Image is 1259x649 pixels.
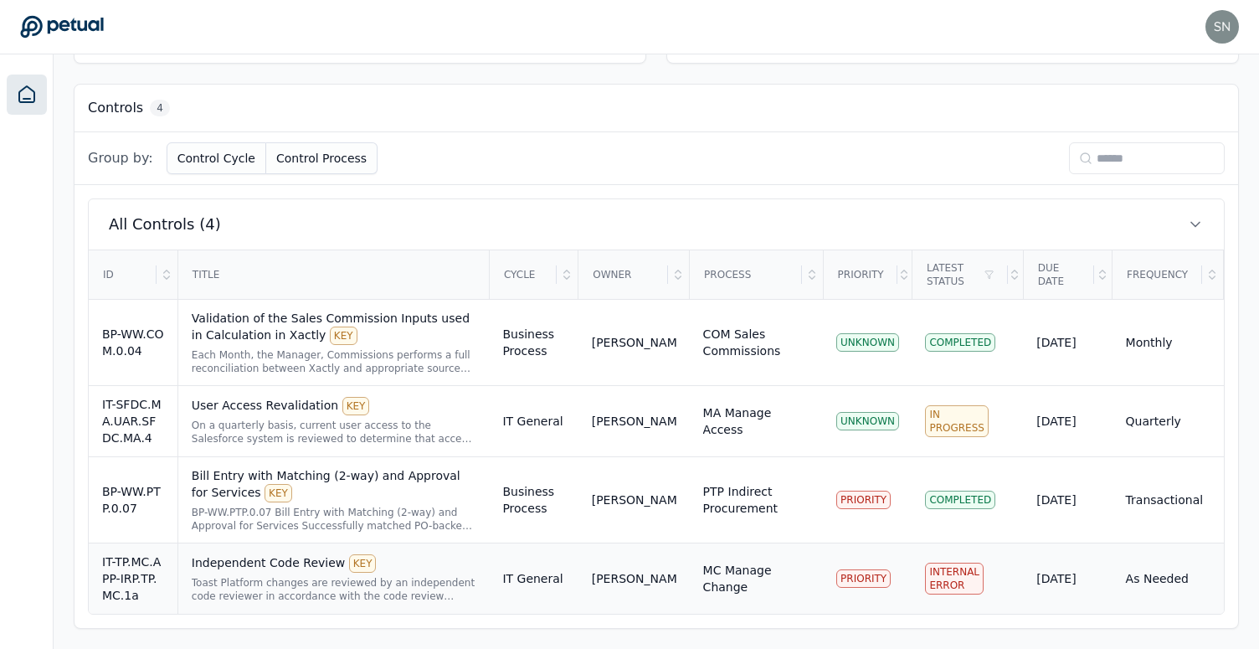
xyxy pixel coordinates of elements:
[703,562,809,595] div: MC Manage Change
[489,300,578,386] td: Business Process
[1036,570,1098,587] div: [DATE]
[489,543,578,615] td: IT General
[266,142,378,174] button: Control Process
[88,148,153,168] span: Group by:
[913,251,1008,298] div: Latest Status
[1036,413,1098,430] div: [DATE]
[925,563,984,595] div: Internal Error
[579,251,668,298] div: Owner
[1113,543,1224,615] td: As Needed
[330,327,357,345] div: KEY
[925,333,995,352] div: Completed
[102,326,164,359] div: BP-WW.COM.0.04
[703,404,809,438] div: MA Manage Access
[1113,457,1224,543] td: Transactional
[836,491,891,509] div: PRIORITY
[7,75,47,115] a: Dashboard
[1025,251,1094,298] div: Due Date
[192,310,476,345] div: Validation of the Sales Commission Inputs used in Calculation in Xactly
[192,397,476,415] div: User Access Revalidation
[1113,386,1224,457] td: Quarterly
[691,251,801,298] div: Process
[342,397,370,415] div: KEY
[491,251,557,298] div: Cycle
[489,457,578,543] td: Business Process
[90,251,157,298] div: ID
[1113,251,1202,298] div: Frequency
[192,554,476,573] div: Independent Code Review
[102,483,164,517] div: BP-WW.PTP.0.07
[592,334,676,351] div: [PERSON_NAME]
[102,554,164,604] div: IT-TP.MC.APP-IRP.TP.MC.1a
[925,405,988,437] div: In Progress
[836,412,899,430] div: UNKNOWN
[1036,334,1098,351] div: [DATE]
[265,484,292,502] div: KEY
[102,396,164,446] div: IT-SFDC.MA.UAR.SFDC.MA.4
[192,348,476,375] div: Each Month, the Manager, Commissions performs a full reconciliation between Xactly and appropriat...
[192,419,476,446] div: On a quarterly basis, current user access to the Salesforce system is reviewed to determine that ...
[489,386,578,457] td: IT General
[592,570,676,587] div: [PERSON_NAME]
[825,251,897,298] div: Priority
[592,492,676,508] div: [PERSON_NAME]
[703,326,809,359] div: COM Sales Commissions
[1113,300,1224,386] td: Monthly
[179,251,488,298] div: Title
[150,100,170,116] span: 4
[109,213,221,236] span: All Controls (4)
[192,576,476,603] div: Toast Platform changes are reviewed by an independent code reviewer in accordance with the code r...
[89,199,1224,250] button: All Controls (4)
[349,554,377,573] div: KEY
[1205,10,1239,44] img: snir@petual.ai
[703,483,809,517] div: PTP Indirect Procurement
[925,491,995,509] div: Completed
[167,142,266,174] button: Control Cycle
[836,333,899,352] div: UNKNOWN
[192,467,476,502] div: Bill Entry with Matching (2-way) and Approval for Services
[1036,492,1098,508] div: [DATE]
[836,569,891,588] div: PRIORITY
[192,506,476,533] div: BP-WW.PTP.0.07 Bill Entry with Matching (2-way) and Approval for Services Successfully matched PO...
[592,413,676,430] div: [PERSON_NAME]
[88,98,143,118] h3: Controls
[20,15,104,39] a: Go to Dashboard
